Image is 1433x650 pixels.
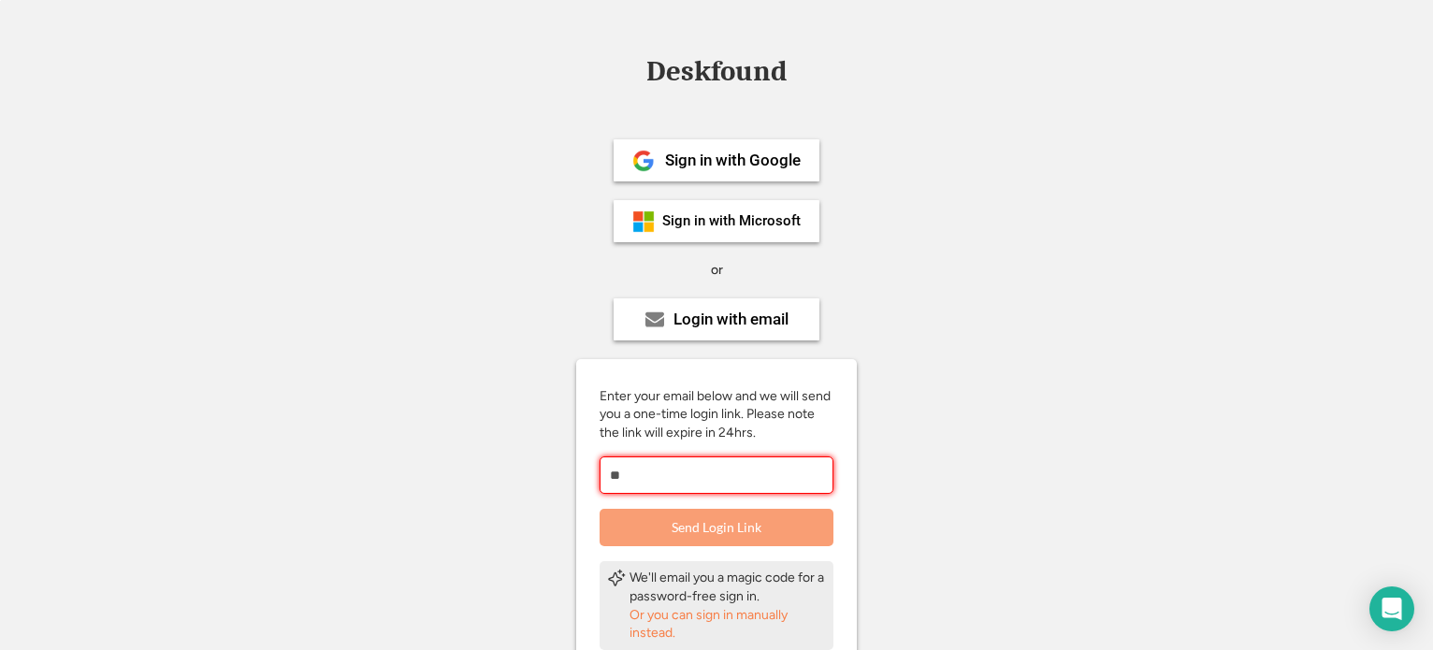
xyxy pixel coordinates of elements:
div: Sign in with Google [665,152,801,168]
div: or [711,261,723,280]
div: We'll email you a magic code for a password-free sign in. [630,569,826,605]
div: Deskfound [637,57,796,86]
img: ms-symbollockup_mssymbol_19.png [632,210,655,233]
div: Sign in with Microsoft [662,214,801,228]
button: Send Login Link [600,509,833,546]
div: Enter your email below and we will send you a one-time login link. Please note the link will expi... [600,387,833,442]
div: Open Intercom Messenger [1369,586,1414,631]
img: 1024px-Google__G__Logo.svg.png [632,150,655,172]
div: Login with email [673,311,789,327]
div: Or you can sign in manually instead. [630,606,826,643]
